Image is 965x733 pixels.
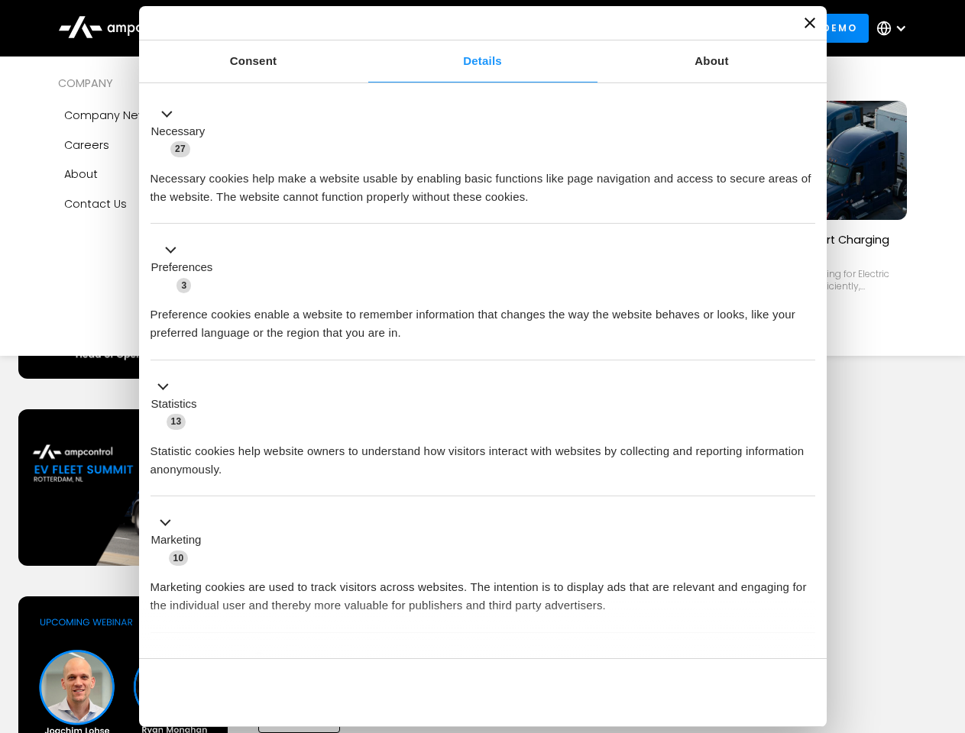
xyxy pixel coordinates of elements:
div: Marketing cookies are used to track visitors across websites. The intention is to display ads tha... [151,567,815,615]
label: Necessary [151,123,206,140]
button: Preferences (3) [151,241,222,295]
span: 13 [167,414,186,429]
div: About [64,166,98,182]
span: 10 [169,551,189,566]
div: Necessary cookies help make a website usable by enabling basic functions like page navigation and... [151,158,815,206]
span: 3 [176,278,191,293]
a: Consent [139,40,368,82]
button: Necessary (27) [151,105,215,158]
div: COMPANY [58,75,248,92]
div: Careers [64,137,109,153]
div: Preference cookies enable a website to remember information that changes the way the website beha... [151,294,815,342]
label: Marketing [151,531,202,549]
div: Contact Us [64,195,127,212]
span: 2 [252,652,267,667]
a: Company news [58,101,248,130]
button: Okay [595,670,814,715]
span: 27 [170,141,190,157]
label: Preferences [151,259,213,276]
button: Unclassified (2) [151,650,276,669]
a: Careers [58,131,248,160]
button: Close banner [805,18,815,28]
a: Details [368,40,597,82]
a: Contact Us [58,189,248,218]
a: About [58,160,248,189]
div: Company news [64,107,154,124]
button: Marketing (10) [151,514,211,567]
a: About [597,40,827,82]
div: Statistic cookies help website owners to understand how visitors interact with websites by collec... [151,431,815,479]
label: Statistics [151,396,197,413]
button: Statistics (13) [151,377,206,431]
